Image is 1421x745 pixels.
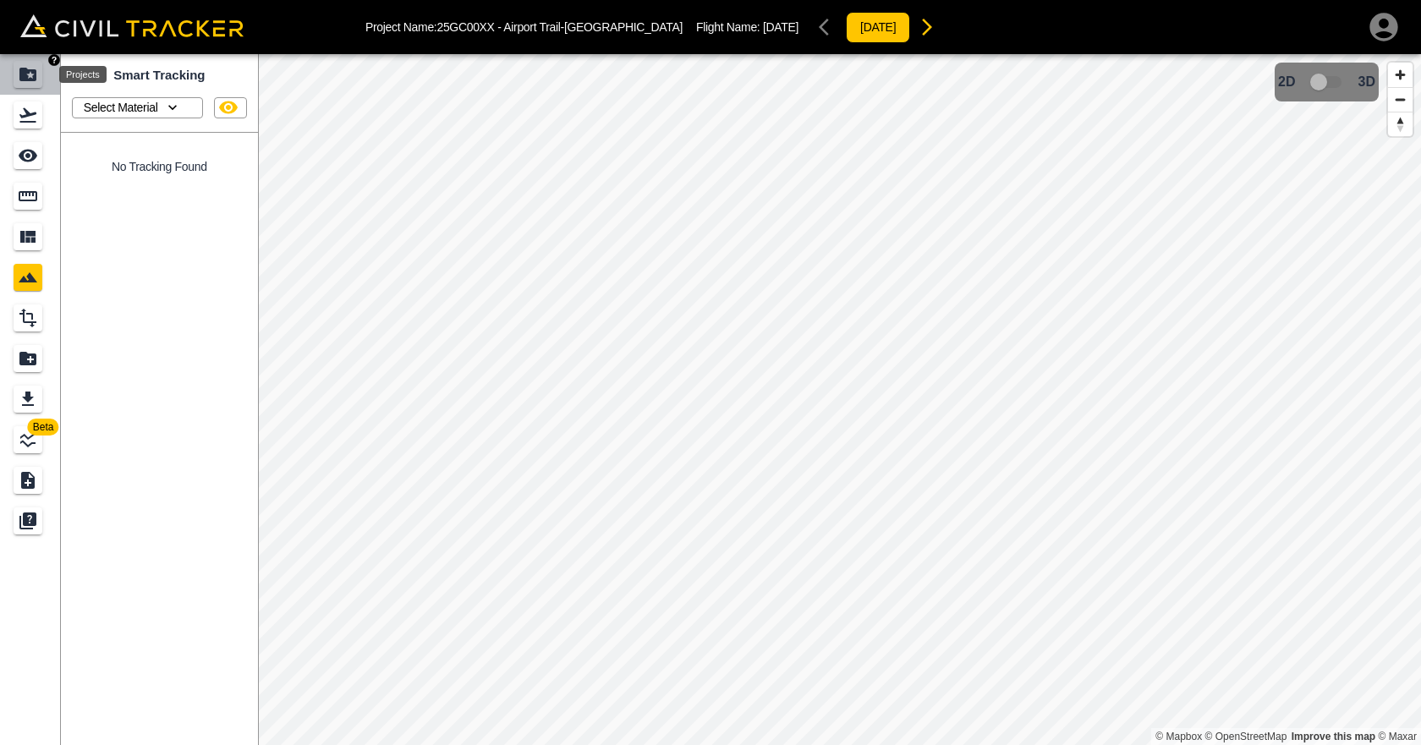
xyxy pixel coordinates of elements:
[1378,731,1417,742] a: Maxar
[1388,87,1413,112] button: Zoom out
[1358,74,1375,90] span: 3D
[1278,74,1295,90] span: 2D
[1205,731,1287,742] a: OpenStreetMap
[1292,731,1375,742] a: Map feedback
[1388,63,1413,87] button: Zoom in
[59,66,107,83] div: Projects
[1388,112,1413,136] button: Reset bearing to north
[846,12,910,43] button: [DATE]
[763,20,798,34] span: [DATE]
[258,54,1421,745] canvas: Map
[1303,66,1352,98] span: 3D model not uploaded yet
[20,14,244,37] img: Civil Tracker
[696,20,798,34] p: Flight Name:
[365,20,683,34] p: Project Name: 25GC00XX - Airport Trail-[GEOGRAPHIC_DATA]
[1155,731,1202,742] a: Mapbox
